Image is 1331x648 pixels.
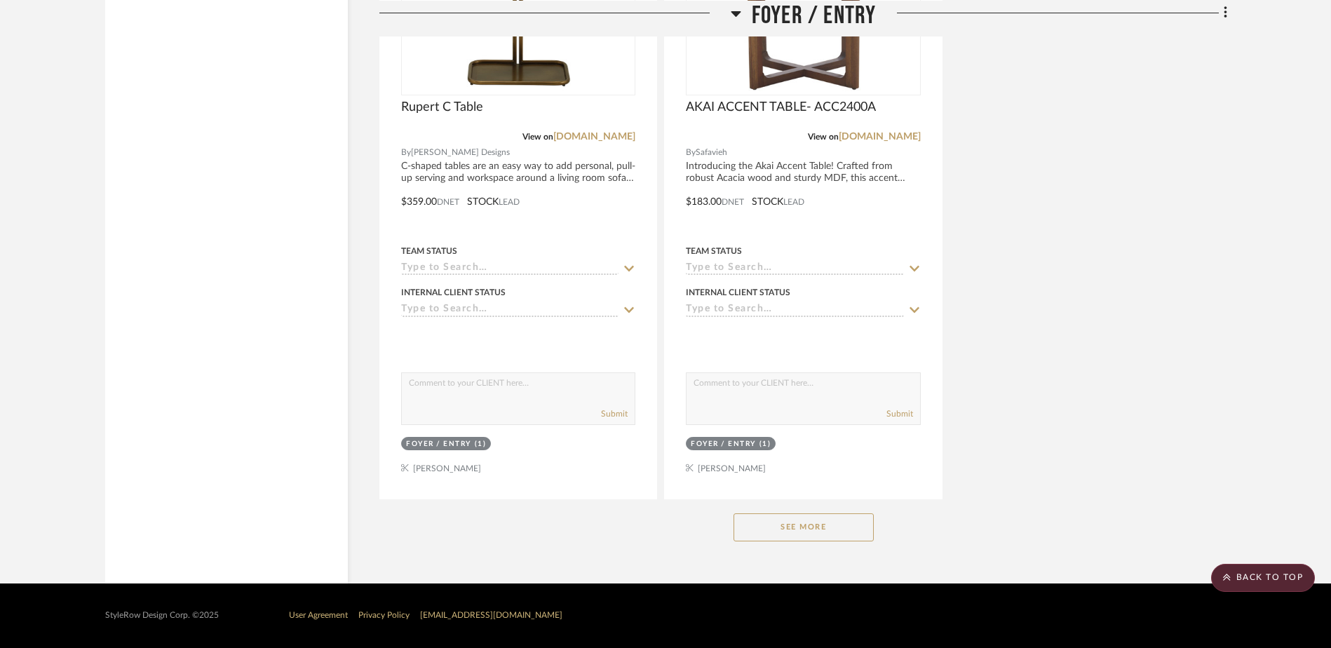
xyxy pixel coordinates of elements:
[839,132,921,142] a: [DOMAIN_NAME]
[553,132,635,142] a: [DOMAIN_NAME]
[475,439,487,450] div: (1)
[401,100,483,115] span: Rupert C Table
[686,245,742,257] div: Team Status
[522,133,553,141] span: View on
[759,439,771,450] div: (1)
[686,286,790,299] div: Internal Client Status
[289,611,348,619] a: User Agreement
[401,245,457,257] div: Team Status
[734,513,874,541] button: See More
[420,611,562,619] a: [EMAIL_ADDRESS][DOMAIN_NAME]
[808,133,839,141] span: View on
[686,304,903,317] input: Type to Search…
[691,439,756,450] div: Foyer / Entry
[401,286,506,299] div: Internal Client Status
[686,262,903,276] input: Type to Search…
[696,146,727,159] span: Safavieh
[406,439,471,450] div: Foyer / Entry
[105,610,219,621] div: StyleRow Design Corp. ©2025
[401,304,619,317] input: Type to Search…
[686,100,876,115] span: AKAI ACCENT TABLE- ACC2400A
[401,262,619,276] input: Type to Search…
[411,146,510,159] span: [PERSON_NAME] Designs
[358,611,410,619] a: Privacy Policy
[1211,564,1315,592] scroll-to-top-button: BACK TO TOP
[886,407,913,420] button: Submit
[601,407,628,420] button: Submit
[401,146,411,159] span: By
[686,146,696,159] span: By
